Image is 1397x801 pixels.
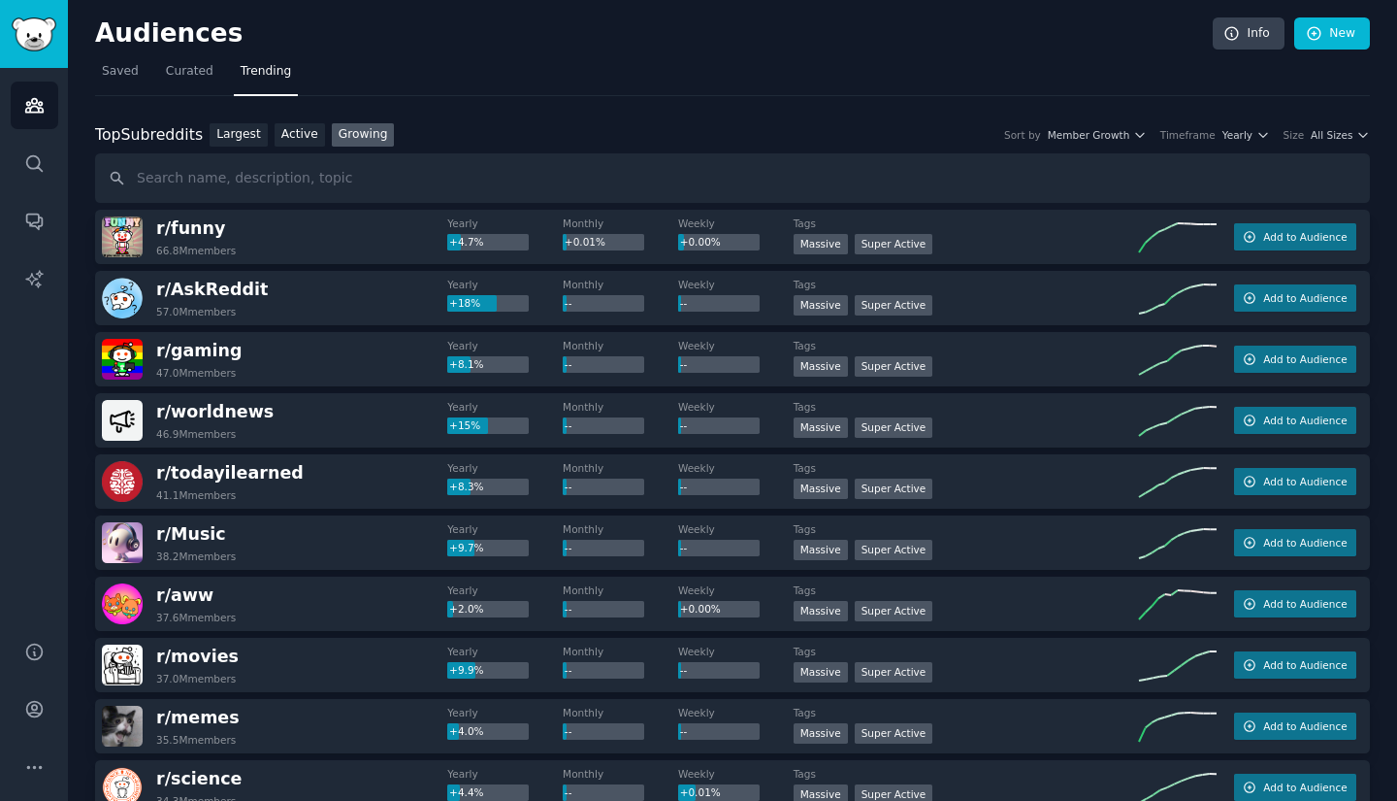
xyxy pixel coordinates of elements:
[680,236,721,248] span: +0.00%
[565,725,572,737] span: --
[678,706,794,719] dt: Weekly
[794,522,1139,536] dt: Tags
[565,481,572,492] span: --
[156,305,236,318] div: 57.0M members
[565,603,572,615] span: --
[447,767,563,781] dt: Yearly
[449,603,483,615] span: +2.0%
[449,419,480,431] span: +15%
[102,522,143,563] img: Music
[794,645,1139,658] dt: Tags
[1234,774,1356,801] button: Add to Audience
[1263,291,1347,305] span: Add to Audience
[855,479,933,499] div: Super Active
[1234,713,1356,740] button: Add to Audience
[855,295,933,316] div: Super Active
[855,417,933,438] div: Super Active
[95,153,1370,203] input: Search name, description, topic
[855,601,933,621] div: Super Active
[794,417,848,438] div: Massive
[95,18,1213,50] h2: Audiences
[565,419,572,431] span: --
[678,400,794,414] dt: Weekly
[563,461,678,475] dt: Monthly
[678,461,794,475] dt: Weekly
[794,217,1139,230] dt: Tags
[1263,719,1347,733] span: Add to Audience
[565,664,572,676] span: --
[449,297,480,309] span: +18%
[1311,128,1370,142] button: All Sizes
[1222,128,1252,142] span: Yearly
[1234,346,1356,373] button: Add to Audience
[156,672,236,685] div: 37.0M members
[563,400,678,414] dt: Monthly
[156,244,236,257] div: 66.8M members
[680,358,688,370] span: --
[447,645,563,658] dt: Yearly
[234,56,298,96] a: Trending
[1234,590,1356,617] button: Add to Audience
[563,339,678,352] dt: Monthly
[1234,407,1356,434] button: Add to Audience
[680,297,688,309] span: --
[565,786,572,798] span: --
[794,295,848,316] div: Massive
[102,339,143,380] img: gaming
[102,63,139,81] span: Saved
[678,217,794,230] dt: Weekly
[794,662,848,683] div: Massive
[1263,658,1347,672] span: Add to Audience
[95,56,146,96] a: Saved
[1048,128,1147,142] button: Member Growth
[855,662,933,683] div: Super Active
[680,481,688,492] span: --
[156,366,236,380] div: 47.0M members
[1263,597,1347,611] span: Add to Audience
[447,461,563,475] dt: Yearly
[1234,651,1356,679] button: Add to Audience
[166,63,213,81] span: Curated
[449,358,483,370] span: +8.1%
[102,706,143,747] img: memes
[156,733,236,747] div: 35.5M members
[855,356,933,377] div: Super Active
[678,522,794,536] dt: Weekly
[1234,529,1356,556] button: Add to Audience
[565,236,605,248] span: +0.01%
[680,786,721,798] span: +0.01%
[156,524,226,544] span: r/ Music
[102,584,143,624] img: aww
[794,339,1139,352] dt: Tags
[102,217,143,257] img: funny
[95,123,203,148] div: Top Subreddits
[794,400,1139,414] dt: Tags
[794,584,1139,597] dt: Tags
[156,769,242,788] span: r/ science
[1004,128,1041,142] div: Sort by
[156,550,236,563] div: 38.2M members
[156,463,304,483] span: r/ todayilearned
[156,647,239,666] span: r/ movies
[1311,128,1352,142] span: All Sizes
[680,664,688,676] span: --
[794,601,848,621] div: Massive
[1283,128,1305,142] div: Size
[1234,468,1356,495] button: Add to Audience
[156,488,236,502] div: 41.1M members
[156,611,236,624] div: 37.6M members
[447,706,563,719] dt: Yearly
[447,278,563,291] dt: Yearly
[565,542,572,553] span: --
[678,584,794,597] dt: Weekly
[563,217,678,230] dt: Monthly
[449,236,483,248] span: +4.7%
[12,17,56,51] img: GummySearch logo
[1048,128,1130,142] span: Member Growth
[447,339,563,352] dt: Yearly
[563,645,678,658] dt: Monthly
[447,584,563,597] dt: Yearly
[680,542,688,553] span: --
[565,358,572,370] span: --
[1263,475,1347,488] span: Add to Audience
